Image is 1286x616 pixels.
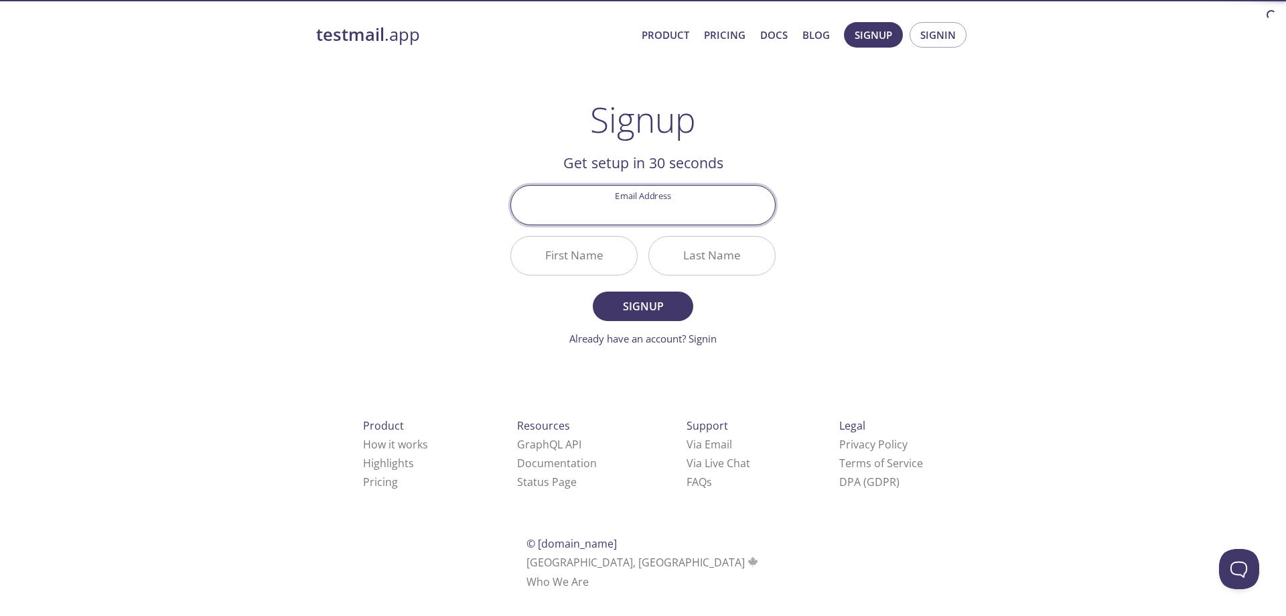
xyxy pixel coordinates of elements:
[839,456,923,471] a: Terms of Service
[316,23,631,46] a: testmail.app
[687,437,732,452] a: Via Email
[569,332,717,345] a: Already have an account? Signin
[687,418,728,433] span: Support
[802,26,830,44] a: Blog
[517,418,570,433] span: Resources
[363,475,398,489] a: Pricing
[642,26,689,44] a: Product
[844,22,903,48] button: Signup
[839,418,865,433] span: Legal
[363,456,414,471] a: Highlights
[526,574,589,589] a: Who We Are
[590,99,696,139] h1: Signup
[760,26,788,44] a: Docs
[1219,549,1259,589] iframe: Help Scout Beacon - Open
[839,437,908,452] a: Privacy Policy
[855,26,892,44] span: Signup
[526,536,617,551] span: © [DOMAIN_NAME]
[839,475,900,489] a: DPA (GDPR)
[363,418,404,433] span: Product
[517,456,597,471] a: Documentation
[910,22,967,48] button: Signin
[517,475,577,489] a: Status Page
[920,26,956,44] span: Signin
[593,292,693,321] button: Signup
[526,555,760,570] span: [GEOGRAPHIC_DATA], [GEOGRAPHIC_DATA]
[687,475,712,489] a: FAQ
[517,437,581,452] a: GraphQL API
[316,23,384,46] strong: testmail
[363,437,428,452] a: How it works
[707,475,712,489] span: s
[687,456,750,471] a: Via Live Chat
[608,297,678,316] span: Signup
[510,151,776,174] h2: Get setup in 30 seconds
[704,26,745,44] a: Pricing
